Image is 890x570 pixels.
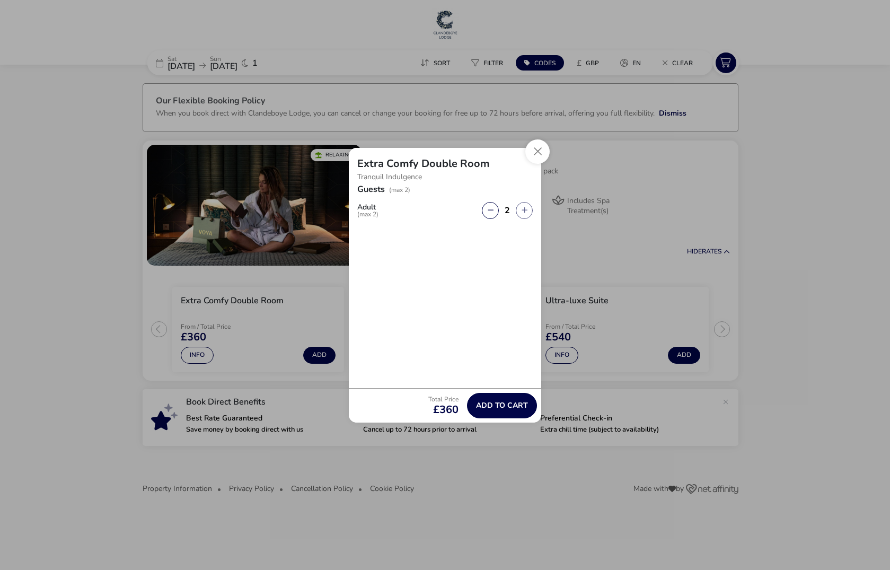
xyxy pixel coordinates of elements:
button: Close [525,139,550,164]
span: Add to cart [476,401,528,409]
h2: Guests [357,183,385,208]
p: Tranquil Indulgence [357,169,533,185]
span: (max 2) [357,211,378,217]
p: Total Price [428,396,459,402]
span: £360 [428,405,459,415]
label: Adult [357,204,387,217]
h2: Extra Comfy Double Room [357,156,490,171]
span: (max 2) [389,186,410,194]
button: Add to cart [467,393,537,418]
